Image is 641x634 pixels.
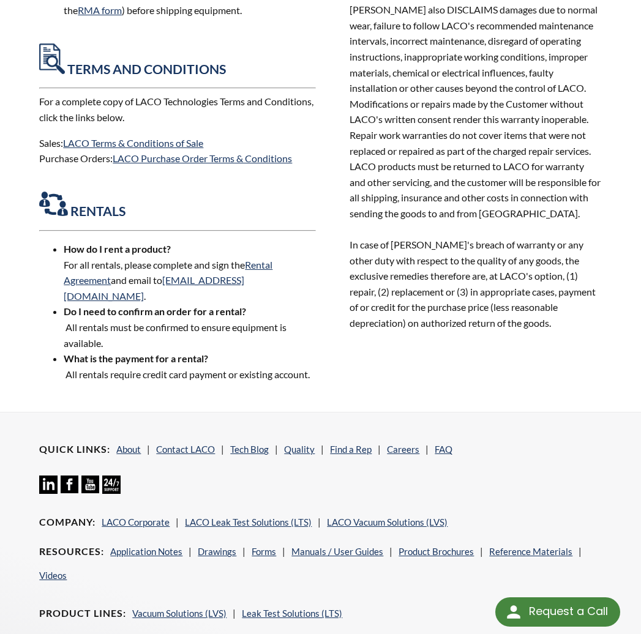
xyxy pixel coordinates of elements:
[39,443,110,456] h4: Quick Links
[39,607,126,620] h4: Product Lines
[102,485,120,496] a: 24/7 Support
[102,475,120,493] img: 24/7 Support Icon
[67,61,226,77] a: TERMS AND CONDITIONS
[64,304,316,351] li: All rentals must be confirmed to ensure equipment is available.
[330,444,372,455] a: Find a Rep
[116,444,141,455] a: About
[327,517,448,528] a: LACO Vacuum Solutions (LVS)
[198,546,236,557] a: Drawings
[230,444,269,455] a: Tech Blog
[39,94,316,125] p: For a complete copy of LACO Technologies Terms and Conditions, click the links below.
[284,444,315,455] a: Quality
[185,517,312,528] a: LACO Leak Test Solutions (LTS)
[504,602,523,622] img: round button
[39,516,96,529] h4: Company
[489,546,572,557] a: Reference Materials
[113,152,292,164] a: LACO Purchase Order Terms & Conditions
[63,137,203,149] a: LACO Terms & Conditions of Sale
[399,546,474,557] a: Product Brochures
[64,274,244,302] a: [EMAIL_ADDRESS][DOMAIN_NAME]
[39,135,316,182] p: Sales: Purchase Orders:
[39,545,104,558] h4: Resources
[435,444,452,455] a: FAQ
[64,352,208,380] strong: What is the payment for a rental?
[102,517,170,528] a: LACO Corporate
[64,241,316,304] li: For all rentals, please complete and sign the and email to .
[110,546,182,557] a: Application Notes
[64,243,171,255] strong: How do I rent a product?
[132,608,227,619] a: Vacuum Solutions (LVS)
[78,4,122,16] a: RMA form
[495,597,620,627] div: Request a Call
[39,192,68,216] img: Asset_4123.png
[252,546,276,557] a: Forms
[39,570,67,581] a: Videos
[529,597,608,625] div: Request a Call
[156,444,215,455] a: Contact LACO
[387,444,419,455] a: Careers
[70,203,126,219] strong: RENTALS
[64,351,316,382] li: All rentals require credit card payment or existing account.
[242,608,342,619] a: Leak Test Solutions (LTS)
[39,43,65,74] img: Asset_7123.png
[291,546,383,557] a: Manuals / User Guides
[64,305,246,333] strong: Do I need to confirm an order for a rental?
